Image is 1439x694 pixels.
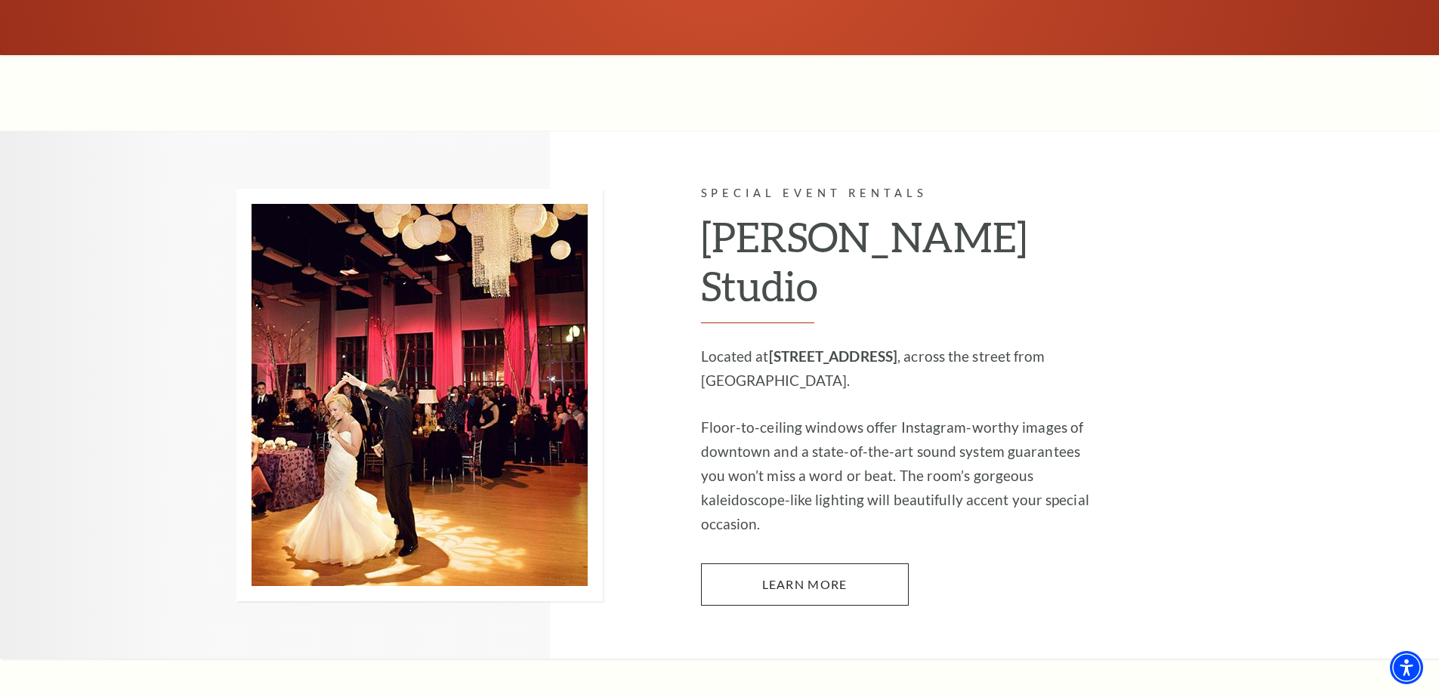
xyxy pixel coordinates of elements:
[701,344,1105,393] p: Located at , across the street from [GEOGRAPHIC_DATA].
[1390,651,1423,684] div: Accessibility Menu
[701,212,1105,323] h2: [PERSON_NAME] Studio
[701,563,909,606] a: Learn More McDavid Studio
[701,415,1105,536] p: Floor-to-ceiling windows offer Instagram-worthy images of downtown and a state-of-the-art sound s...
[769,347,898,365] strong: [STREET_ADDRESS]
[701,184,1105,203] p: Special Event Rentals
[236,189,603,601] img: Special Event Rentals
